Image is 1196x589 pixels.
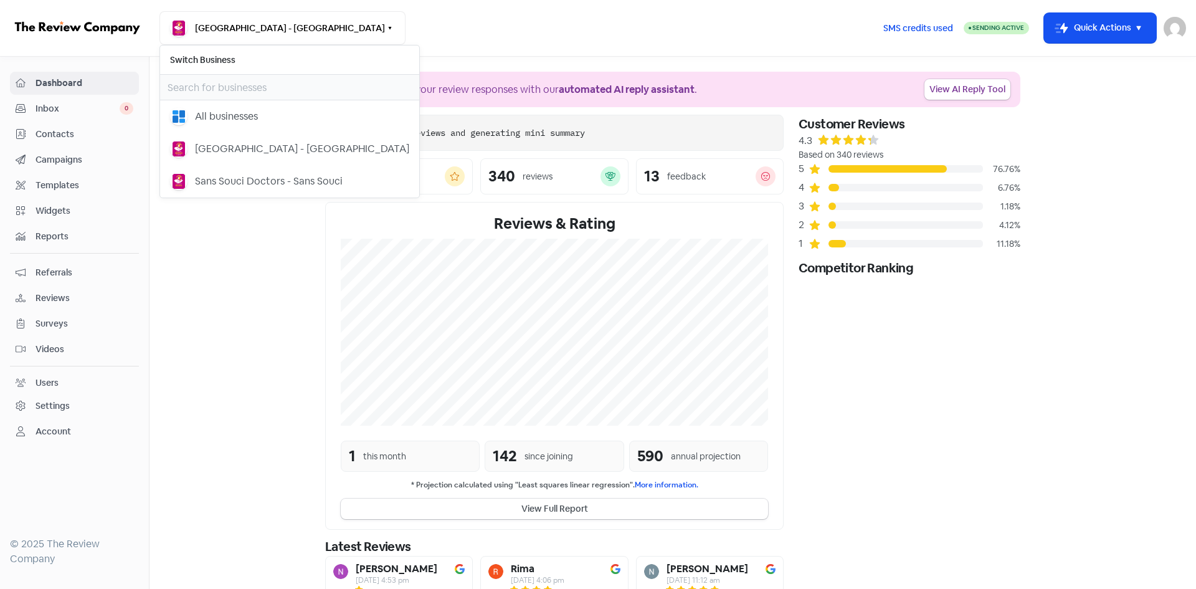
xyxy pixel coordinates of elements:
a: Surveys [10,312,139,335]
a: Account [10,420,139,443]
span: 0 [120,102,133,115]
span: SMS credits used [883,22,953,35]
div: [DATE] 11:12 am [667,577,748,584]
a: Referrals [10,261,139,284]
b: [PERSON_NAME] [356,564,437,574]
button: [GEOGRAPHIC_DATA] - [GEOGRAPHIC_DATA] [159,11,406,45]
div: 1 [799,236,809,251]
div: reviews [523,170,553,183]
a: Reviews [10,287,139,310]
a: 13feedback [636,158,784,194]
span: Contacts [36,128,133,141]
input: Search for businesses [160,75,419,100]
div: this month [363,450,406,463]
div: 13 [644,169,660,184]
div: annual projection [671,450,741,463]
div: Reviews & Rating [341,213,768,235]
a: 340reviews [480,158,628,194]
a: More information. [635,480,698,490]
a: SMS credits used [873,21,964,34]
a: Settings [10,395,139,418]
a: Reports [10,225,139,248]
div: 4.3 [799,133,812,148]
img: Avatar [644,564,659,579]
div: 6.76% [983,181,1020,194]
small: * Projection calculated using "Least squares linear regression". [341,479,768,491]
div: Settings [36,400,70,413]
b: automated AI reply assistant [559,83,695,96]
span: Reviews [36,292,133,305]
span: Widgets [36,204,133,218]
button: All businesses [160,100,419,133]
a: Dashboard [10,72,139,95]
h6: Switch Business [160,45,419,74]
div: Streamline your review responses with our . [363,82,697,97]
a: Campaigns [10,148,139,171]
div: Sans Souci Doctors - Sans Souci [195,174,343,189]
button: View Full Report [341,499,768,519]
span: Sending Active [972,24,1024,32]
span: Templates [36,179,133,192]
a: View AI Reply Tool [924,79,1010,100]
span: Inbox [36,102,120,115]
b: [PERSON_NAME] [667,564,748,574]
img: Avatar [488,564,503,579]
div: since joining [524,450,573,463]
div: Competitor Ranking [799,259,1020,277]
div: © 2025 The Review Company [10,537,139,567]
div: Latest Reviews [325,537,784,556]
div: Users [36,376,59,390]
span: Referrals [36,266,133,279]
img: Avatar [333,564,348,579]
a: Widgets [10,199,139,223]
div: 340 [488,169,515,184]
div: 5 [799,161,809,176]
span: Dashboard [36,77,133,90]
img: User [1164,17,1186,39]
div: [DATE] 4:53 pm [356,577,437,584]
div: 3 [799,199,809,214]
a: Templates [10,174,139,197]
div: 11.18% [983,237,1020,251]
a: Users [10,371,139,395]
div: 76.76% [983,163,1020,176]
a: Videos [10,338,139,361]
div: Account [36,425,71,438]
img: Image [610,564,620,574]
div: feedback [667,170,706,183]
b: Rima [511,564,534,574]
div: 4.12% [983,219,1020,232]
div: 1 [349,445,356,467]
div: 142 [493,445,517,467]
div: All businesses [195,109,258,124]
div: 1.18% [983,200,1020,213]
div: [GEOGRAPHIC_DATA] - [GEOGRAPHIC_DATA] [195,141,409,156]
span: Videos [36,343,133,356]
a: Sending Active [964,21,1029,36]
div: 4 [799,180,809,195]
div: Analyzing reviews and generating mini summary [361,127,585,140]
a: Contacts [10,123,139,146]
button: Sans Souci Doctors - Sans Souci [160,165,419,198]
button: Quick Actions [1044,13,1156,43]
div: Customer Reviews [799,115,1020,133]
img: Image [455,564,465,574]
img: Image [766,564,776,574]
div: [DATE] 4:06 pm [511,577,564,584]
span: Reports [36,230,133,243]
button: [GEOGRAPHIC_DATA] - [GEOGRAPHIC_DATA] [160,133,419,165]
div: Based on 340 reviews [799,148,1020,161]
span: Campaigns [36,153,133,166]
div: 590 [637,445,663,467]
div: 2 [799,218,809,232]
span: Surveys [36,317,133,330]
a: Inbox 0 [10,97,139,120]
